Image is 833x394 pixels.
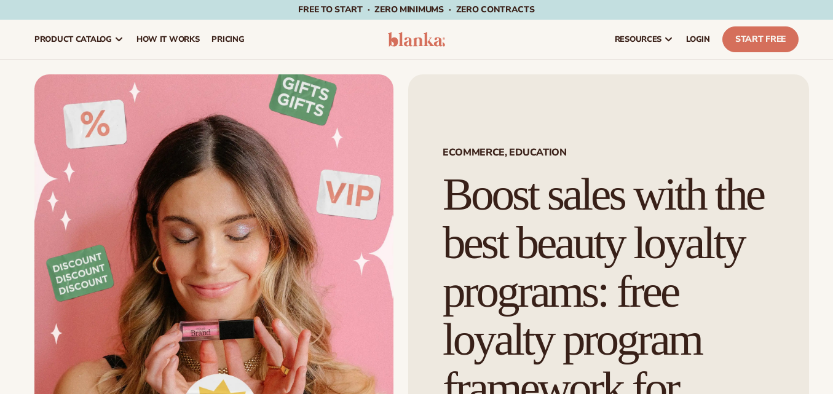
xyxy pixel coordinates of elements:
[205,20,250,59] a: pricing
[28,20,130,59] a: product catalog
[211,34,244,44] span: pricing
[136,34,200,44] span: How It Works
[609,20,680,59] a: resources
[34,34,112,44] span: product catalog
[722,26,799,52] a: Start Free
[130,20,206,59] a: How It Works
[680,20,716,59] a: LOGIN
[686,34,710,44] span: LOGIN
[388,32,446,47] img: logo
[443,148,775,157] span: Ecommerce, Education
[615,34,661,44] span: resources
[298,4,534,15] span: Free to start · ZERO minimums · ZERO contracts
